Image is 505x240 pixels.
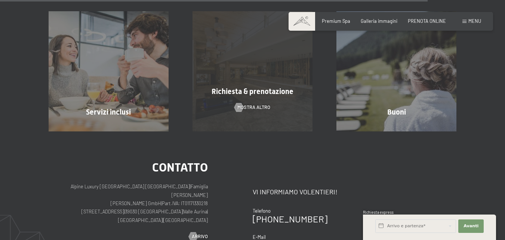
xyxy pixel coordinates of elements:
span: | [183,209,184,215]
a: Galleria immagini [361,18,397,24]
span: Telefono [253,208,271,214]
span: Menu [468,18,481,24]
span: Arrivo [192,233,208,240]
span: mostra altro [237,104,270,111]
span: E-Mail [253,234,266,240]
a: Offerte e last minute nell'albergo benessere in Trentino Alto Adige Servizi inclusi [37,11,181,131]
span: Vi informiamo volentieri! [253,188,338,196]
a: [PHONE_NUMBER] [253,213,327,224]
span: | [161,200,162,206]
span: Avanti [464,223,478,229]
a: Offerte e last minute nell'albergo benessere in Trentino Alto Adige Richiesta & prenotazione most... [181,11,324,131]
a: PRENOTA ONLINE [408,18,446,24]
span: Richiesta express [363,210,394,215]
span: Contatto [152,160,208,174]
span: Servizi inclusi [86,107,131,116]
span: | [190,183,191,189]
span: Buoni [387,107,406,116]
p: Alpine Luxury [GEOGRAPHIC_DATA] [GEOGRAPHIC_DATA] Famiglia [PERSON_NAME] [PERSON_NAME] GmbH Part.... [49,182,208,224]
span: Richiesta & prenotazione [212,87,293,96]
a: [Translate to Italienisch:] Buoni [324,11,468,131]
a: Premium Spa [322,18,350,24]
a: Arrivo [189,233,208,240]
span: | [207,209,208,215]
span: | [124,209,125,215]
button: Avanti [458,219,484,233]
